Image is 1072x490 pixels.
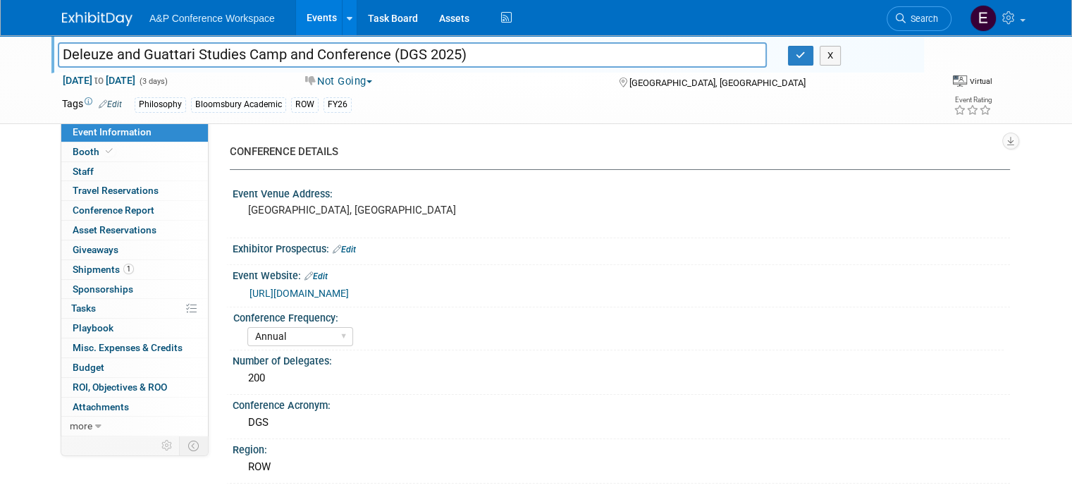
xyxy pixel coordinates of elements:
span: Tasks [71,302,96,314]
a: more [61,417,208,436]
a: Sponsorships [61,280,208,299]
a: Event Information [61,123,208,142]
span: Conference Report [73,204,154,216]
button: X [820,46,842,66]
div: Number of Delegates: [233,350,1010,368]
div: DGS [243,412,999,434]
div: Event Rating [954,97,992,104]
a: Shipments1 [61,260,208,279]
span: Asset Reservations [73,224,156,235]
a: Search [887,6,951,31]
a: Edit [99,99,122,109]
span: Attachments [73,401,129,412]
div: Event Format [855,73,992,94]
div: Exhibitor Prospectus: [233,238,1010,257]
div: CONFERENCE DETAILS [230,145,999,159]
a: Attachments [61,398,208,417]
span: Booth [73,146,116,157]
div: Event Website: [233,265,1010,283]
span: Giveaways [73,244,118,255]
div: Conference Acronym: [233,395,1010,412]
a: Asset Reservations [61,221,208,240]
span: (3 days) [138,77,168,86]
span: Event Information [73,126,152,137]
span: Playbook [73,322,113,333]
a: Budget [61,358,208,377]
a: Tasks [61,299,208,318]
a: Giveaways [61,240,208,259]
a: Edit [333,245,356,255]
pre: [GEOGRAPHIC_DATA], [GEOGRAPHIC_DATA] [248,204,541,216]
div: Region: [233,439,1010,457]
img: Format-Virtual.png [953,75,967,87]
div: Event Format [953,73,992,87]
span: [GEOGRAPHIC_DATA], [GEOGRAPHIC_DATA] [629,78,806,88]
div: Virtual [969,76,992,87]
div: Event Venue Address: [233,183,1010,201]
td: Toggle Event Tabs [180,436,209,455]
span: to [92,75,106,86]
span: Travel Reservations [73,185,159,196]
a: Travel Reservations [61,181,208,200]
div: Bloomsbury Academic [191,97,286,112]
div: Conference Frequency: [233,307,1004,325]
span: Search [906,13,938,24]
a: Playbook [61,319,208,338]
img: Emma Chonofsky [970,5,997,32]
span: Misc. Expenses & Credits [73,342,183,353]
td: Personalize Event Tab Strip [155,436,180,455]
span: ROI, Objectives & ROO [73,381,167,393]
span: 1 [123,264,134,274]
a: Booth [61,142,208,161]
a: Conference Report [61,201,208,220]
div: Philosophy [135,97,186,112]
span: more [70,420,92,431]
img: ExhibitDay [62,12,133,26]
span: Staff [73,166,94,177]
i: Booth reservation complete [106,147,113,155]
div: ROW [291,97,319,112]
div: FY26 [324,97,352,112]
span: A&P Conference Workspace [149,13,275,24]
div: ROW [243,456,999,478]
span: Sponsorships [73,283,133,295]
a: ROI, Objectives & ROO [61,378,208,397]
div: 200 [243,367,999,389]
button: Not Going [300,74,378,89]
a: [URL][DOMAIN_NAME] [249,288,349,299]
td: Tags [62,97,122,113]
a: Edit [304,271,328,281]
a: Misc. Expenses & Credits [61,338,208,357]
span: [DATE] [DATE] [62,74,136,87]
span: Budget [73,362,104,373]
a: Staff [61,162,208,181]
span: Shipments [73,264,134,275]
